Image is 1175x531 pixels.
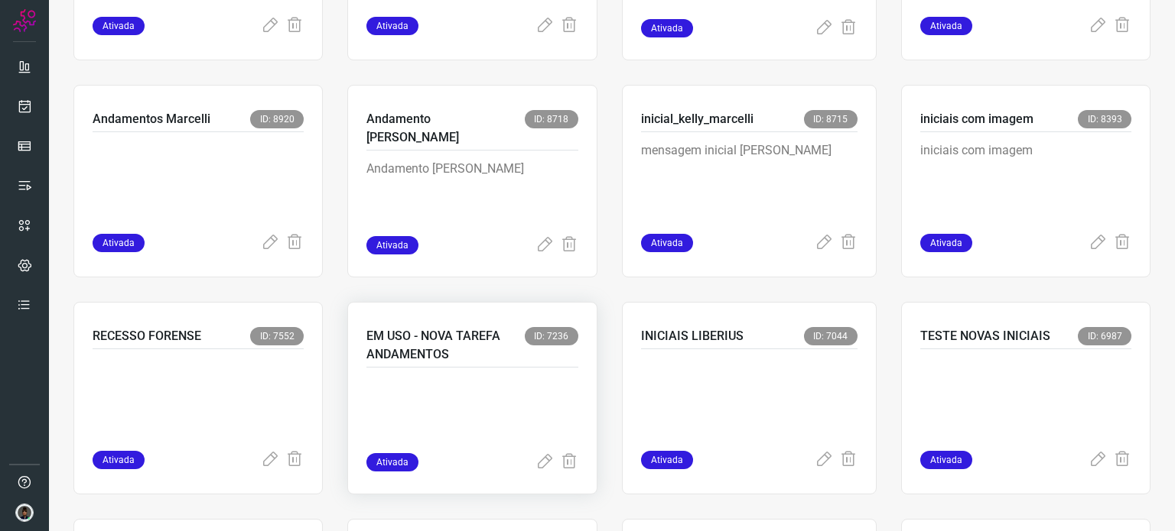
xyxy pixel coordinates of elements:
span: ID: 6987 [1078,327,1131,345]
p: Andamentos Marcelli [93,110,210,128]
span: Ativada [641,19,693,37]
span: ID: 7044 [804,327,858,345]
p: INICIAIS LIBERIUS [641,327,744,345]
p: Andamento [PERSON_NAME] [366,110,524,147]
span: Ativada [93,451,145,469]
span: ID: 8393 [1078,110,1131,128]
span: Ativada [93,17,145,35]
span: ID: 8715 [804,110,858,128]
p: iniciais com imagem [920,110,1033,128]
span: ID: 8920 [250,110,304,128]
span: Ativada [366,17,418,35]
span: Ativada [641,451,693,469]
span: ID: 8718 [525,110,578,128]
span: Ativada [366,236,418,254]
p: RECESSO FORENSE [93,327,201,345]
p: inicial_kelly_marcelli [641,110,753,128]
span: Ativada [920,17,972,35]
span: ID: 7552 [250,327,304,345]
span: Ativada [366,453,418,471]
p: iniciais com imagem [920,141,1131,218]
p: TESTE NOVAS INICIAIS [920,327,1050,345]
span: Ativada [920,451,972,469]
img: Logo [13,9,36,32]
span: Ativada [93,234,145,252]
span: Ativada [920,234,972,252]
span: Ativada [641,234,693,252]
span: ID: 7236 [525,327,578,345]
p: EM USO - NOVA TAREFA ANDAMENTOS [366,327,524,364]
p: mensagem inicial [PERSON_NAME] [641,141,858,218]
img: d44150f10045ac5288e451a80f22ca79.png [15,503,34,522]
p: Andamento [PERSON_NAME] [366,160,578,236]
